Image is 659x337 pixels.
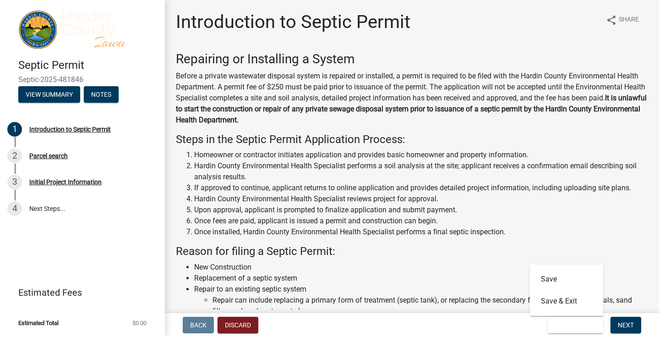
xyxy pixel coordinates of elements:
p: Before a private wastewater disposal system is repaired or installed, a permit is required to be ... [176,71,648,126]
li: Upon approval, applicant is prompted to finalize application and submit payment. [194,204,648,215]
div: Introduction to Septic Permit [29,126,111,133]
span: Save & Exit [555,321,590,329]
li: Replacement of a septic system [194,273,648,284]
strong: It is unlawful to start the construction or repair of any private sewage disposal system prior to... [176,94,647,124]
li: Hardin County Environmental Health Specialist performs a soil analysis at the site; applicant rec... [194,160,648,182]
img: Hardin County, Iowa [18,10,150,49]
button: View Summary [18,86,80,103]
li: Repair can include replacing a primary form of treatment (septic tank), or replacing the secondar... [212,295,648,317]
li: Homeowner or contractor initiates application and provides basic homeowner and property information. [194,149,648,160]
span: Back [190,321,207,329]
i: share [606,15,617,26]
li: Repair to an existing septic system [194,284,648,328]
span: Estimated Total [18,320,59,326]
div: 2 [7,149,22,163]
button: Notes [84,86,119,103]
button: Save & Exit [530,290,603,312]
button: Back [183,317,214,333]
button: Save & Exit [548,317,603,333]
h3: ​Repairing or Installing a System [176,51,648,67]
div: Initial Project Information [29,179,102,185]
a: Estimated Fees [7,283,150,302]
h4: Septic Permit [18,59,158,72]
wm-modal-confirm: Notes [84,92,119,99]
div: 1 [7,122,22,137]
button: Next [610,317,641,333]
wm-modal-confirm: Summary [18,92,80,99]
h1: Introduction to Septic Permit [176,11,410,33]
div: Save & Exit [530,265,603,316]
li: Once installed, Hardin County Environmental Health Specialist performs a final septic inspection. [194,227,648,238]
h4: Steps in the Septic Permit Application Process: [176,133,648,146]
div: Parcel search [29,153,68,159]
button: Discard [218,317,258,333]
li: Once fees are paid, applicant is issued a permit and construction can begin. [194,215,648,227]
li: Hardin County Environmental Health Specialist reviews project for approval. [194,193,648,204]
button: Save [530,268,603,290]
span: Next [618,321,634,329]
h4: Reason for filing a Septic Permit: [176,245,648,258]
div: 4 [7,201,22,216]
button: shareShare [599,11,646,29]
li: New Construction [194,262,648,273]
div: 3 [7,175,22,189]
span: Share [619,15,639,26]
span: Septic-2025-481846 [18,75,147,84]
span: $0.00 [132,320,147,326]
li: If approved to continue, applicant returns to online application and provides detailed project in... [194,182,648,193]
